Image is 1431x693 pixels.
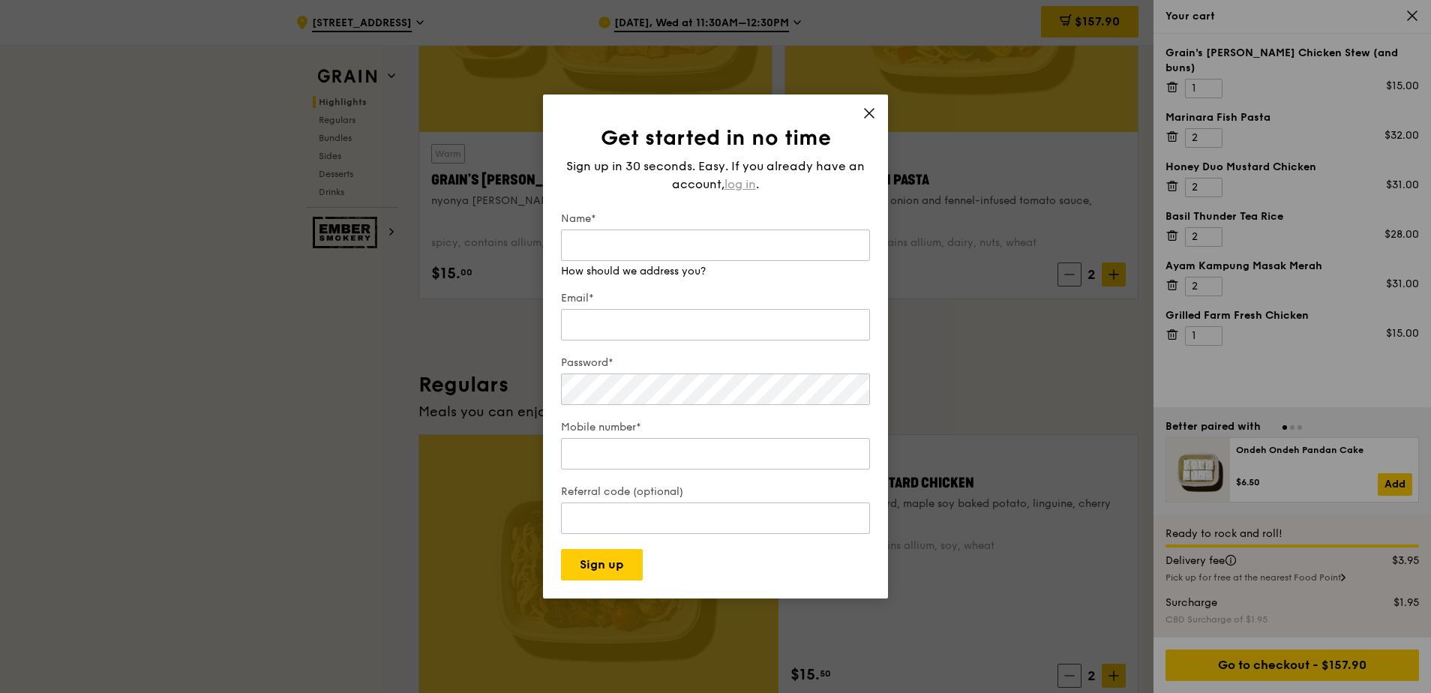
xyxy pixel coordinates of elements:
[566,159,865,191] span: Sign up in 30 seconds. Easy. If you already have an account,
[561,291,870,306] label: Email*
[561,355,870,370] label: Password*
[561,549,643,580] button: Sign up
[561,484,870,499] label: Referral code (optional)
[561,211,870,226] label: Name*
[756,177,759,191] span: .
[724,175,756,193] span: log in
[561,124,870,151] h1: Get started in no time
[561,264,870,279] div: How should we address you?
[561,420,870,435] label: Mobile number*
